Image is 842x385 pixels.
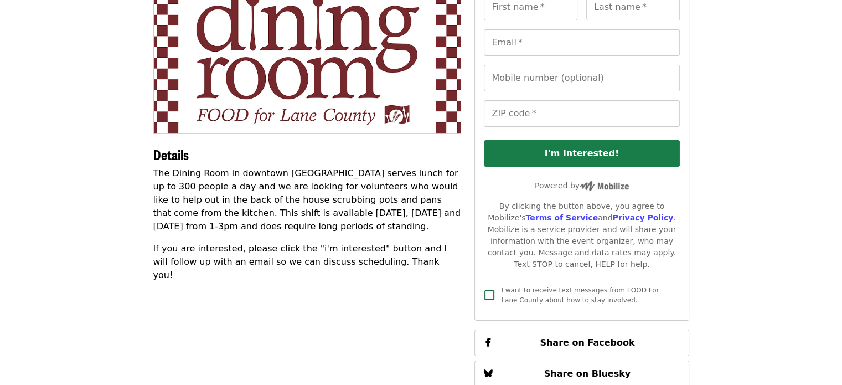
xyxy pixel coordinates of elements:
[612,213,673,222] a: Privacy Policy
[484,29,679,56] input: Email
[580,181,629,191] img: Powered by Mobilize
[474,330,689,356] button: Share on Facebook
[484,100,679,127] input: ZIP code
[153,167,462,233] p: The Dining Room in downtown [GEOGRAPHIC_DATA] serves lunch for up to 300 people a day and we are ...
[540,337,634,348] span: Share on Facebook
[544,368,631,379] span: Share on Bluesky
[153,145,189,164] span: Details
[484,140,679,167] button: I'm Interested!
[484,65,679,91] input: Mobile number (optional)
[501,286,659,304] span: I want to receive text messages from FOOD For Lane County about how to stay involved.
[153,242,462,282] p: If you are interested, please click the "i'm interested" button and I will follow up with an emai...
[484,201,679,270] div: By clicking the button above, you agree to Mobilize's and . Mobilize is a service provider and wi...
[535,181,629,190] span: Powered by
[525,213,598,222] a: Terms of Service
